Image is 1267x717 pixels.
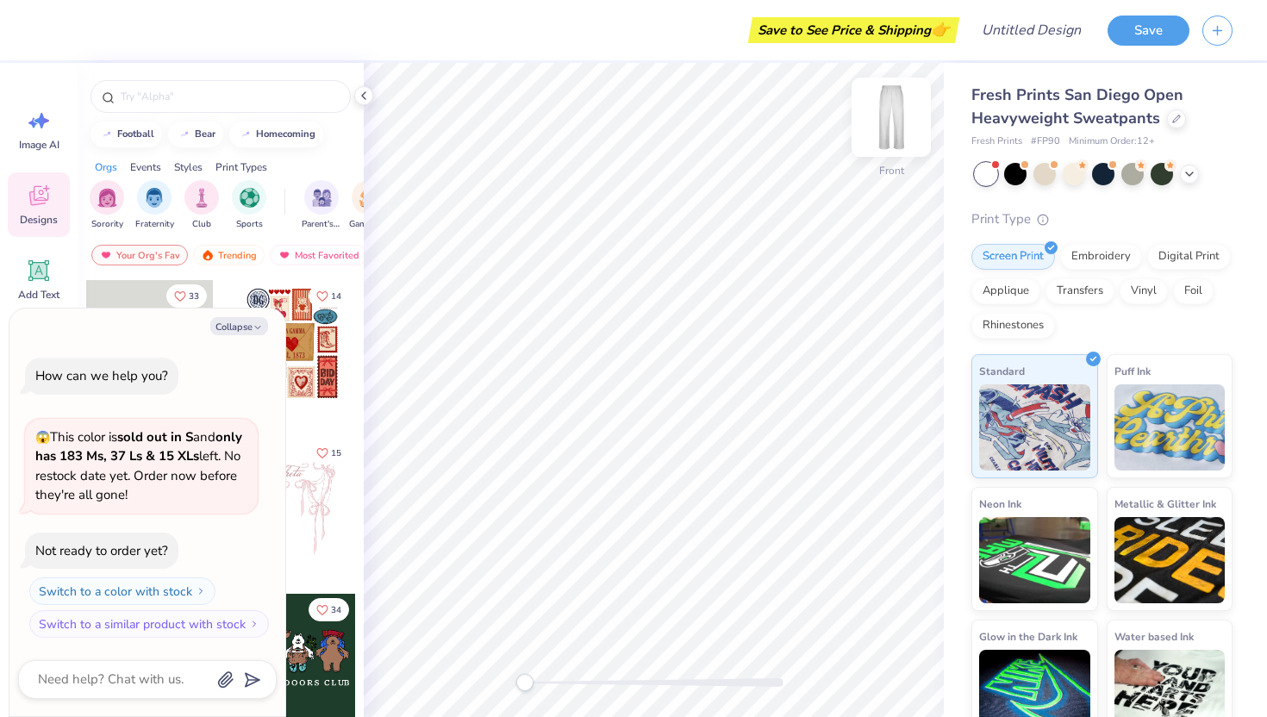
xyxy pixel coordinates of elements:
[189,292,199,301] span: 33
[35,367,168,384] div: How can we help you?
[232,180,266,231] div: filter for Sports
[91,245,188,265] div: Your Org's Fav
[117,428,193,446] strong: sold out in S
[349,218,389,231] span: Game Day
[309,284,349,308] button: Like
[130,159,161,175] div: Events
[1060,244,1142,270] div: Embroidery
[215,159,267,175] div: Print Types
[1114,517,1226,603] img: Metallic & Glitter Ink
[752,17,955,43] div: Save to See Price & Shipping
[178,129,191,140] img: trend_line.gif
[174,159,203,175] div: Styles
[196,586,206,596] img: Switch to a color with stock
[979,517,1090,603] img: Neon Ink
[931,19,950,40] span: 👉
[1114,384,1226,471] img: Puff Ink
[971,278,1040,304] div: Applique
[1173,278,1214,304] div: Foil
[979,627,1077,645] span: Glow in the Dark Ink
[166,284,207,308] button: Like
[971,313,1055,339] div: Rhinestones
[256,129,315,139] div: homecoming
[184,180,219,231] button: filter button
[857,83,926,152] img: Front
[309,441,349,464] button: Like
[979,495,1021,513] span: Neon Ink
[1108,16,1189,46] button: Save
[312,188,332,208] img: Parent's Weekend Image
[145,188,164,208] img: Fraternity Image
[1120,278,1168,304] div: Vinyl
[249,619,259,629] img: Switch to a similar product with stock
[91,218,123,231] span: Sorority
[971,84,1183,128] span: Fresh Prints San Diego Open Heavyweight Sweatpants
[971,134,1022,149] span: Fresh Prints
[20,213,58,227] span: Designs
[229,122,323,147] button: homecoming
[135,180,174,231] button: filter button
[135,180,174,231] div: filter for Fraternity
[29,577,215,605] button: Switch to a color with stock
[270,245,367,265] div: Most Favorited
[331,606,341,614] span: 34
[971,244,1055,270] div: Screen Print
[331,449,341,458] span: 15
[35,428,242,504] span: This color is and left. No restock date yet. Order now before they're all gone!
[192,188,211,208] img: Club Image
[95,159,117,175] div: Orgs
[1031,134,1060,149] span: # FP90
[349,180,389,231] div: filter for Game Day
[979,384,1090,471] img: Standard
[90,180,124,231] button: filter button
[232,180,266,231] button: filter button
[516,674,534,691] div: Accessibility label
[19,138,59,152] span: Image AI
[35,429,50,446] span: 😱
[236,218,263,231] span: Sports
[1114,362,1151,380] span: Puff Ink
[201,249,215,261] img: trending.gif
[971,209,1233,229] div: Print Type
[1069,134,1155,149] span: Minimum Order: 12 +
[359,188,379,208] img: Game Day Image
[1147,244,1231,270] div: Digital Print
[184,180,219,231] div: filter for Club
[302,218,341,231] span: Parent's Weekend
[29,610,269,638] button: Switch to a similar product with stock
[240,188,259,208] img: Sports Image
[349,180,389,231] button: filter button
[117,129,154,139] div: football
[100,129,114,140] img: trend_line.gif
[192,218,211,231] span: Club
[1045,278,1114,304] div: Transfers
[331,292,341,301] span: 14
[35,542,168,559] div: Not ready to order yet?
[1114,627,1194,645] span: Water based Ink
[90,180,124,231] div: filter for Sorority
[968,13,1095,47] input: Untitled Design
[979,362,1025,380] span: Standard
[193,245,265,265] div: Trending
[168,122,223,147] button: bear
[302,180,341,231] button: filter button
[135,218,174,231] span: Fraternity
[195,129,215,139] div: bear
[302,180,341,231] div: filter for Parent's Weekend
[18,288,59,302] span: Add Text
[97,188,117,208] img: Sorority Image
[309,598,349,621] button: Like
[879,163,904,178] div: Front
[119,88,340,105] input: Try "Alpha"
[90,122,162,147] button: football
[278,249,291,261] img: most_fav.gif
[1114,495,1216,513] span: Metallic & Glitter Ink
[210,317,268,335] button: Collapse
[239,129,253,140] img: trend_line.gif
[99,249,113,261] img: most_fav.gif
